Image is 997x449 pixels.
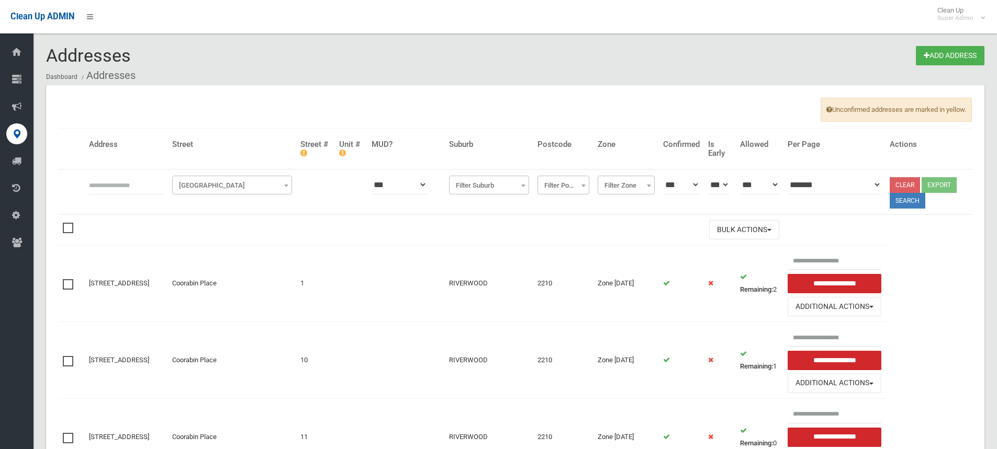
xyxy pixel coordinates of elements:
td: RIVERWOOD [445,245,533,322]
button: Bulk Actions [709,220,779,239]
td: RIVERWOOD [445,322,533,399]
h4: Zone [598,140,655,149]
span: Filter Street [172,176,292,194]
strong: Remaining: [740,362,773,370]
span: Filter Postcode [540,178,587,193]
a: [STREET_ADDRESS] [89,279,149,287]
h4: Street # [300,140,331,157]
span: Filter Zone [600,178,652,193]
a: [STREET_ADDRESS] [89,433,149,441]
td: 1 [296,245,335,322]
h4: Is Early [708,140,732,157]
h4: Suburb [449,140,529,149]
a: Add Address [916,46,984,65]
a: Clear [890,177,920,193]
span: Unconfirmed addresses are marked in yellow. [821,98,972,122]
td: Zone [DATE] [593,245,659,322]
td: Coorabin Place [168,245,296,322]
li: Addresses [79,66,136,85]
strong: Remaining: [740,439,773,447]
span: Addresses [46,45,131,66]
h4: Postcode [537,140,589,149]
span: Filter Street [175,178,289,193]
span: Filter Suburb [449,176,529,194]
td: Zone [DATE] [593,322,659,399]
span: Clean Up [932,6,984,22]
td: Coorabin Place [168,322,296,399]
h4: Address [89,140,164,149]
small: Super Admin [937,14,973,22]
button: Search [890,193,925,209]
td: 2210 [533,245,593,322]
button: Additional Actions [788,297,882,316]
span: Filter Postcode [537,176,589,194]
span: Filter Suburb [452,178,526,193]
a: Dashboard [46,73,77,80]
h4: Confirmed [663,140,700,149]
td: 2 [736,245,783,322]
span: Clean Up ADMIN [10,11,74,21]
td: 2210 [533,322,593,399]
button: Export [922,177,957,193]
a: [STREET_ADDRESS] [89,356,149,364]
h4: Unit # [339,140,363,157]
span: Filter Zone [598,176,655,194]
h4: MUD? [372,140,441,149]
strong: Remaining: [740,285,773,293]
button: Additional Actions [788,374,882,393]
td: 10 [296,322,335,399]
td: 1 [736,322,783,399]
h4: Allowed [740,140,779,149]
h4: Actions [890,140,968,149]
h4: Street [172,140,292,149]
h4: Per Page [788,140,882,149]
